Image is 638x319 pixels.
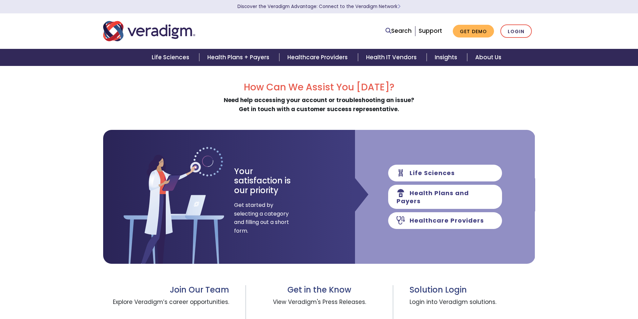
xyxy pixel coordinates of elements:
span: View Veradigm's Press Releases. [262,295,376,319]
a: Health IT Vendors [358,49,427,66]
a: Search [385,26,412,35]
h3: Your satisfaction is our priority [234,167,303,195]
a: Discover the Veradigm Advantage: Connect to the Veradigm NetworkLearn More [237,3,401,10]
h3: Join Our Team [103,285,229,295]
h3: Solution Login [410,285,535,295]
a: Life Sciences [144,49,199,66]
a: Insights [427,49,467,66]
span: Explore Veradigm’s career opportunities. [103,295,229,319]
a: Support [419,27,442,35]
a: Health Plans + Payers [199,49,279,66]
h3: Get in the Know [262,285,376,295]
img: Veradigm logo [103,20,195,42]
a: Healthcare Providers [279,49,358,66]
span: Login into Veradigm solutions. [410,295,535,319]
h2: How Can We Assist You [DATE]? [103,82,535,93]
a: Get Demo [453,25,494,38]
span: Get started by selecting a category and filling out a short form. [234,201,289,235]
a: Login [500,24,532,38]
strong: Need help accessing your account or troubleshooting an issue? Get in touch with a customer succes... [224,96,414,113]
span: Learn More [398,3,401,10]
a: About Us [467,49,509,66]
